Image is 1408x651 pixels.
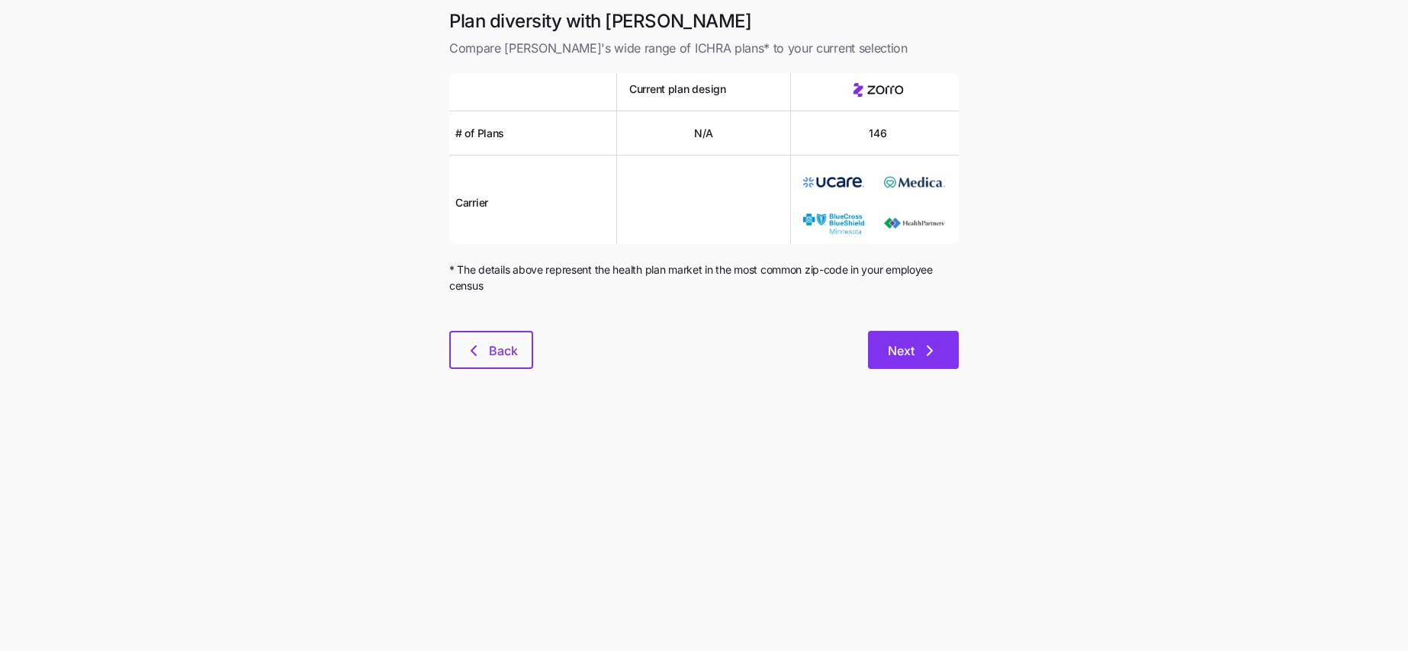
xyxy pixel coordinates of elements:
[803,168,864,197] img: Carrier
[449,9,959,33] h1: Plan diversity with [PERSON_NAME]
[489,342,518,360] span: Back
[449,331,533,369] button: Back
[888,342,915,360] span: Next
[449,39,959,58] span: Compare [PERSON_NAME]'s wide range of ICHRA plans* to your current selection
[694,126,713,141] span: N/A
[455,126,504,141] span: # of Plans
[869,126,886,141] span: 146
[449,262,959,293] span: * The details above represent the health plan market in the most common zip-code in your employee...
[803,209,864,238] img: Carrier
[868,331,959,369] button: Next
[884,209,945,238] img: Carrier
[884,168,945,197] img: Carrier
[629,82,726,97] span: Current plan design
[455,195,488,210] span: Carrier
